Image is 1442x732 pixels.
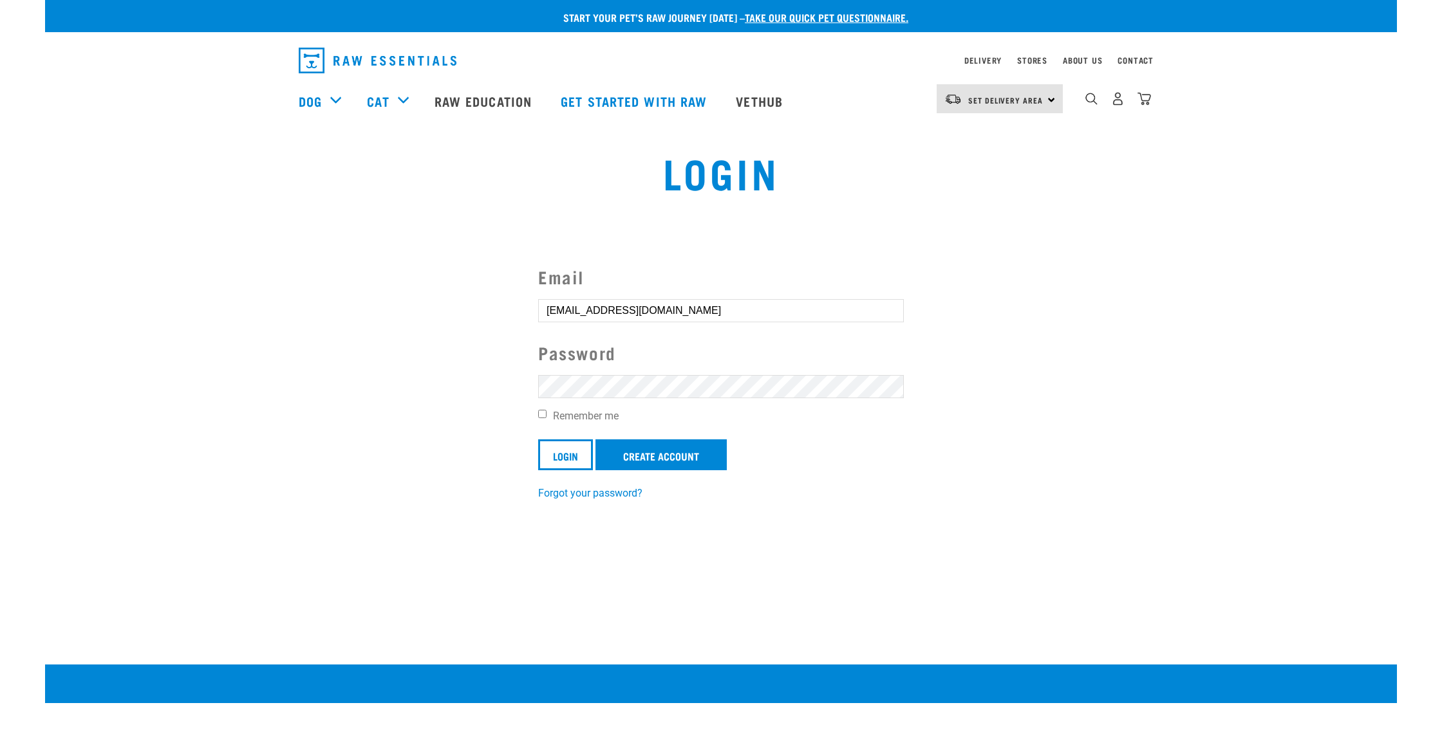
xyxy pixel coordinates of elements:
img: user.png [1111,92,1125,105]
a: take our quick pet questionnaire. [745,14,908,20]
input: Login [538,439,593,470]
a: Get started with Raw [548,75,723,127]
a: Forgot your password? [538,487,642,499]
a: Dog [299,91,322,111]
h1: Login [299,149,1143,195]
a: About Us [1063,58,1102,62]
a: Contact [1118,58,1154,62]
nav: dropdown navigation [45,75,1397,127]
img: van-moving.png [944,93,962,105]
a: Raw Education [422,75,548,127]
input: Remember me [538,410,547,418]
label: Password [538,340,904,366]
a: Stores [1017,58,1047,62]
label: Email [538,264,904,290]
img: home-icon@2x.png [1138,92,1151,105]
p: Start your pet’s raw journey [DATE] – [55,10,1407,25]
a: Cat [367,91,389,111]
label: Remember me [538,408,904,424]
a: Delivery [964,58,1002,62]
img: home-icon-1@2x.png [1085,93,1098,105]
a: Create Account [595,439,727,470]
nav: dropdown navigation [288,42,1154,78]
span: Set Delivery Area [968,98,1043,102]
a: Vethub [723,75,799,127]
img: Raw Essentials Logo [299,48,456,73]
